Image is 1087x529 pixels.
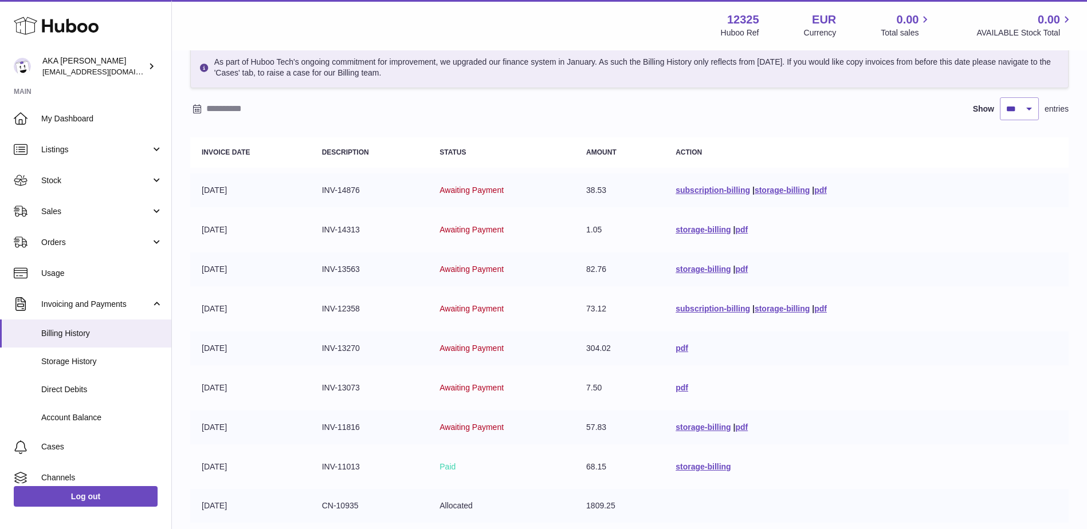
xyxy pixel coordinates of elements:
[41,113,163,124] span: My Dashboard
[322,148,369,156] strong: Description
[973,104,994,115] label: Show
[755,304,810,313] a: storage-billing
[575,489,664,523] td: 1809.25
[190,450,311,484] td: [DATE]
[676,148,702,156] strong: Action
[575,173,664,207] td: 38.53
[190,47,1069,88] div: As part of Huboo Tech's ongoing commitment for improvement, we upgraded our finance system in Jan...
[676,304,750,313] a: subscription-billing
[41,412,163,423] span: Account Balance
[41,175,151,186] span: Stock
[575,371,664,405] td: 7.50
[575,331,664,365] td: 304.02
[814,185,827,195] a: pdf
[41,356,163,367] span: Storage History
[727,12,759,27] strong: 12325
[190,371,311,405] td: [DATE]
[41,328,163,339] span: Billing History
[1045,104,1069,115] span: entries
[202,148,250,156] strong: Invoice Date
[812,185,814,195] span: |
[881,27,932,38] span: Total sales
[755,185,810,195] a: storage-billing
[881,12,932,38] a: 0.00 Total sales
[311,292,429,326] td: INV-12358
[439,462,456,471] span: Paid
[439,264,504,274] span: Awaiting Payment
[735,423,748,432] a: pdf
[676,225,731,234] a: storage-billing
[439,185,504,195] span: Awaiting Payment
[676,383,688,392] a: pdf
[976,12,1073,38] a: 0.00 AVAILABLE Stock Total
[41,268,163,279] span: Usage
[1038,12,1060,27] span: 0.00
[311,371,429,405] td: INV-13073
[752,185,755,195] span: |
[439,148,466,156] strong: Status
[311,331,429,365] td: INV-13270
[311,410,429,444] td: INV-11816
[311,213,429,247] td: INV-14313
[976,27,1073,38] span: AVAILABLE Stock Total
[752,304,755,313] span: |
[311,173,429,207] td: INV-14876
[676,423,731,432] a: storage-billing
[41,206,151,217] span: Sales
[733,423,736,432] span: |
[814,304,827,313] a: pdf
[735,225,748,234] a: pdf
[804,27,837,38] div: Currency
[439,383,504,392] span: Awaiting Payment
[190,292,311,326] td: [DATE]
[586,148,617,156] strong: Amount
[41,144,151,155] span: Listings
[190,489,311,523] td: [DATE]
[42,67,168,76] span: [EMAIL_ADDRESS][DOMAIN_NAME]
[575,292,664,326] td: 73.12
[439,344,504,353] span: Awaiting Payment
[439,304,504,313] span: Awaiting Payment
[575,213,664,247] td: 1.05
[439,501,473,510] span: Allocated
[190,252,311,286] td: [DATE]
[41,384,163,395] span: Direct Debits
[14,486,158,507] a: Log out
[190,213,311,247] td: [DATE]
[812,304,814,313] span: |
[676,264,731,274] a: storage-billing
[676,185,750,195] a: subscription-billing
[311,252,429,286] td: INV-13563
[733,264,736,274] span: |
[735,264,748,274] a: pdf
[14,58,31,75] img: internalAdmin-12325@internal.huboo.com
[676,462,731,471] a: storage-billing
[190,173,311,207] td: [DATE]
[721,27,759,38] div: Huboo Ref
[575,252,664,286] td: 82.76
[439,423,504,432] span: Awaiting Payment
[311,450,429,484] td: INV-11013
[42,56,146,77] div: AKA [PERSON_NAME]
[812,12,836,27] strong: EUR
[897,12,919,27] span: 0.00
[575,410,664,444] td: 57.83
[41,441,163,452] span: Cases
[190,410,311,444] td: [DATE]
[41,299,151,310] span: Invoicing and Payments
[41,472,163,483] span: Channels
[575,450,664,484] td: 68.15
[190,331,311,365] td: [DATE]
[439,225,504,234] span: Awaiting Payment
[676,344,688,353] a: pdf
[733,225,736,234] span: |
[41,237,151,248] span: Orders
[311,489,429,523] td: CN-10935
